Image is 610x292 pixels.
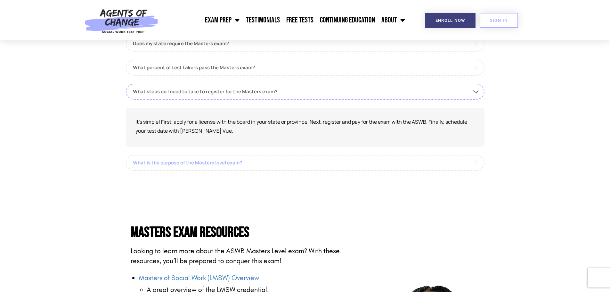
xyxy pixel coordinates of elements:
[283,12,317,28] a: Free Tests
[139,274,259,282] a: Masters of Social Work (LMSW) Overview
[162,12,408,28] nav: Menu
[243,12,283,28] a: Testimonials
[317,12,378,28] a: Continuing Education
[131,246,367,266] p: Looking to learn more about the ASWB Masters Level exam? With these resources, you’ll be prepared...
[126,36,484,52] a: Does my state require the Masters exam?
[425,13,476,28] a: Enroll Now
[135,117,475,136] p: It's simple! First, apply for a license with the board in your state or province. Next, register ...
[126,60,484,76] a: What percent of test takers pass the Masters exam?
[435,18,465,22] span: Enroll Now
[490,18,508,22] span: SIGN IN
[202,12,243,28] a: Exam Prep
[480,13,518,28] a: SIGN IN
[126,84,484,100] a: What steps do I need to take to register for the Masters exam?
[131,225,367,240] h4: Masters Exam Resources
[126,155,484,171] a: What is the purpose of the Masters level exam?
[378,12,408,28] a: About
